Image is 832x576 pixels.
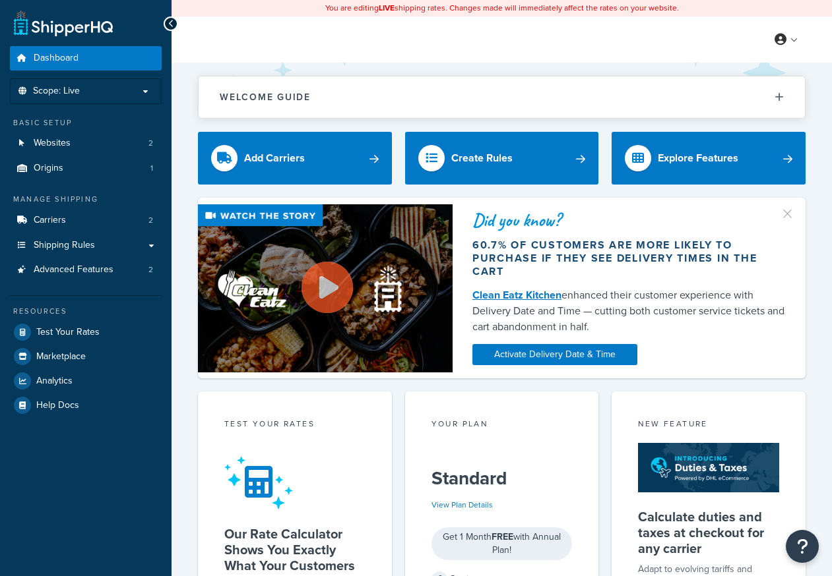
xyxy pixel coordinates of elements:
span: 1 [150,163,153,174]
div: Your Plan [432,418,573,433]
h5: Calculate duties and taxes at checkout for any carrier [638,509,779,556]
a: Help Docs [10,393,162,417]
span: Websites [34,138,71,149]
a: View Plan Details [432,499,493,511]
span: Test Your Rates [36,327,100,338]
li: Websites [10,131,162,156]
a: Add Carriers [198,132,392,185]
a: Marketplace [10,345,162,368]
div: Resources [10,306,162,317]
div: enhanced their customer experience with Delivery Date and Time — cutting both customer service ti... [472,287,786,335]
img: Video thumbnail [198,204,453,372]
a: Advanced Features2 [10,258,162,282]
a: Analytics [10,369,162,393]
span: Carriers [34,215,66,226]
span: Origins [34,163,63,174]
span: Analytics [36,376,73,387]
div: Manage Shipping [10,194,162,205]
a: Shipping Rules [10,233,162,258]
a: Origins1 [10,156,162,181]
li: Advanced Features [10,258,162,282]
li: Carriers [10,208,162,233]
a: Activate Delivery Date & Time [472,344,637,365]
span: Shipping Rules [34,240,95,251]
b: LIVE [379,2,395,14]
div: Get 1 Month with Annual Plan! [432,527,573,560]
div: Basic Setup [10,117,162,129]
div: New Feature [638,418,779,433]
a: Explore Features [612,132,806,185]
span: 2 [148,138,153,149]
div: Create Rules [451,149,513,167]
span: Marketplace [36,351,86,362]
button: Open Resource Center [786,530,819,563]
strong: FREE [492,530,513,544]
div: Add Carriers [244,149,305,167]
a: Create Rules [405,132,599,185]
span: Scope: Live [33,86,80,97]
div: Explore Features [658,149,738,167]
a: Clean Eatz Kitchen [472,287,561,302]
span: Dashboard [34,53,79,64]
h5: Standard [432,468,573,489]
a: Carriers2 [10,208,162,233]
span: Advanced Features [34,264,113,275]
a: Test Your Rates [10,320,162,344]
div: Did you know? [472,211,786,229]
span: Help Docs [36,400,79,411]
h2: Welcome Guide [220,92,311,102]
div: Test your rates [224,418,366,433]
a: Dashboard [10,46,162,71]
span: 2 [148,215,153,226]
a: Websites2 [10,131,162,156]
div: 60.7% of customers are more likely to purchase if they see delivery times in the cart [472,239,786,278]
li: Origins [10,156,162,181]
button: Welcome Guide [199,76,805,118]
span: 2 [148,264,153,275]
